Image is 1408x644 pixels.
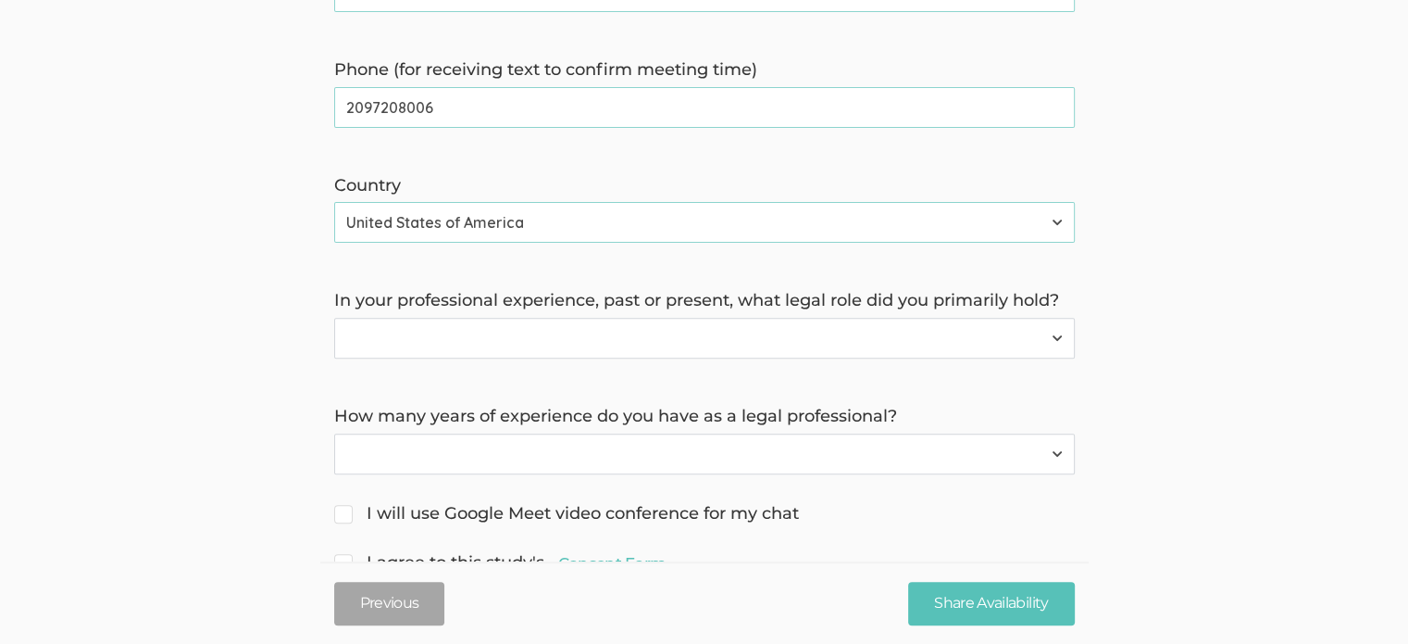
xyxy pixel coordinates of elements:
button: Previous [334,582,445,625]
input: Share Availability [908,582,1074,625]
label: In your professional experience, past or present, what legal role did you primarily hold? [334,289,1075,313]
span: I will use Google Meet video conference for my chat [334,502,799,526]
a: Consent Form [558,552,667,575]
span: I agree to this study's [334,551,667,575]
label: Phone (for receiving text to confirm meeting time) [334,58,1075,82]
label: How many years of experience do you have as a legal professional? [334,405,1075,429]
label: Country [334,174,1075,198]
